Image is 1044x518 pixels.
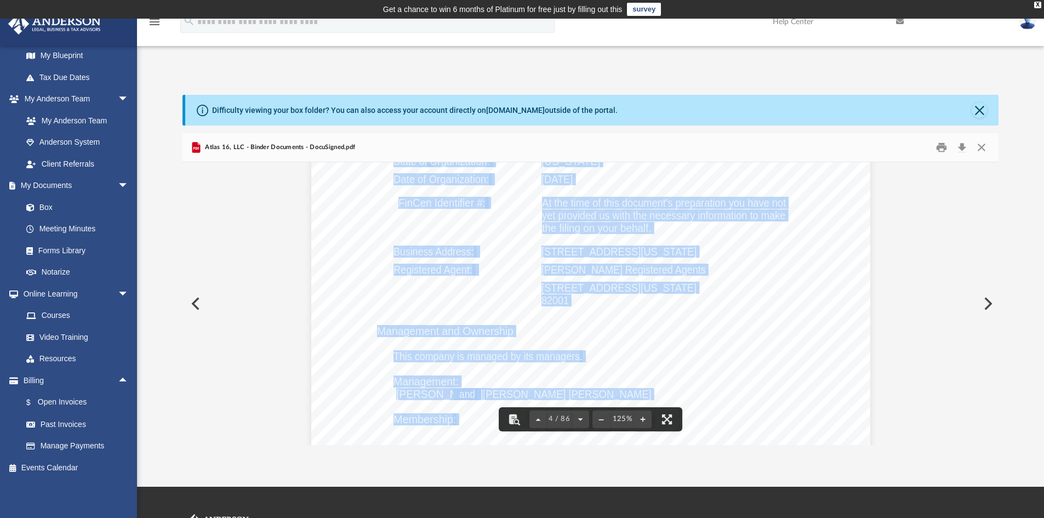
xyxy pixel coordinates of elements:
span: Atlas 16, LLC - Binder Documents - DocuSigned.pdf [203,143,355,152]
span: 4 / 86 [547,415,572,423]
span: : [453,414,456,425]
button: Print [931,139,952,156]
span: $ [32,396,38,409]
a: Manage Payments [15,435,145,457]
span: Registered Agent: [393,264,472,275]
a: Video Training [15,326,134,348]
a: Online Learningarrow_drop_down [8,283,140,305]
span: 82001 [541,295,569,306]
a: [DOMAIN_NAME] [486,106,545,115]
span: Date of Organization: [393,174,489,185]
span: [PERSON_NAME] [396,389,483,400]
a: My Documentsarrow_drop_down [8,175,140,197]
span: and [459,389,475,400]
button: 4 / 86 [547,407,572,431]
span: : [487,156,490,167]
img: Anderson Advisors Platinum Portal [5,13,104,35]
span: [US_STATE] [541,156,600,167]
button: Download [952,139,972,156]
a: Meeting Minutes [15,218,140,240]
span: State of [393,156,427,167]
a: Forms Library [15,240,134,261]
a: Anderson System [15,132,140,153]
span: At the time of this document's preparation you have not [542,197,786,208]
button: Close [972,139,991,156]
a: My Blueprint [15,45,140,67]
div: Document Viewer [182,162,999,445]
button: Previous page [529,407,547,431]
button: Next File [975,288,999,319]
a: Notarize [15,261,140,283]
span: Membership [393,414,453,425]
div: Current zoom level [610,415,634,423]
span: [PERSON_NAME] Registered Agents [541,264,706,275]
div: close [1034,2,1041,8]
div: File preview [182,162,999,445]
a: My Anderson Teamarrow_drop_down [8,88,140,110]
button: Zoom out [592,407,610,431]
a: Events Calendar [8,457,145,479]
span: 50 [640,435,651,446]
a: Tax Due Dates [15,66,145,88]
span: arrow_drop_down [118,283,140,305]
a: $Open Invoices [15,391,145,414]
button: Close [972,103,987,118]
span: Business Address: [393,246,473,257]
span: yet provided us with the necessary information to make [542,210,785,221]
span: [PERSON_NAME] [PERSON_NAME] [483,389,652,400]
span: arrow_drop_down [118,175,140,197]
div: Difficulty viewing your box folder? You can also access your account directly on outside of the p... [212,105,618,116]
span: arrow_drop_down [118,88,140,111]
span: This company is managed by its managers [393,351,580,362]
span: Organization [430,156,487,167]
button: Zoom in [634,407,652,431]
button: Enter fullscreen [655,407,679,431]
a: menu [148,21,161,29]
span: arrow_drop_up [118,369,140,392]
img: User Pic [1019,14,1036,30]
a: Box [15,196,134,218]
span: Management and Ownership [377,326,514,337]
a: Client Referrals [15,153,140,175]
span: [STREET_ADDRESS][US_STATE] [541,282,697,293]
span: [STREET_ADDRESS][US_STATE] [541,246,697,257]
a: survey [627,3,661,16]
a: Past Invoices [15,413,145,435]
button: Toggle findbar [502,407,526,431]
button: Previous File [182,288,207,319]
i: search [183,15,195,27]
a: My Anderson Team [15,110,134,132]
span: . [580,351,583,362]
span: % [651,435,660,446]
span: the filing on your behalf. [542,223,651,234]
button: Next page [572,407,589,431]
div: Preview [182,133,999,445]
span: FinCen Identifier #: [398,197,486,208]
a: Billingarrow_drop_up [8,369,145,391]
a: Courses [15,305,140,327]
i: menu [148,15,161,29]
span: Management: [393,376,459,387]
span: [DATE] [541,174,573,185]
div: Get a chance to win 6 months of Platinum for free just by filling out this [383,3,623,16]
span: [PERSON_NAME] [393,435,480,446]
a: Resources [15,348,140,370]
